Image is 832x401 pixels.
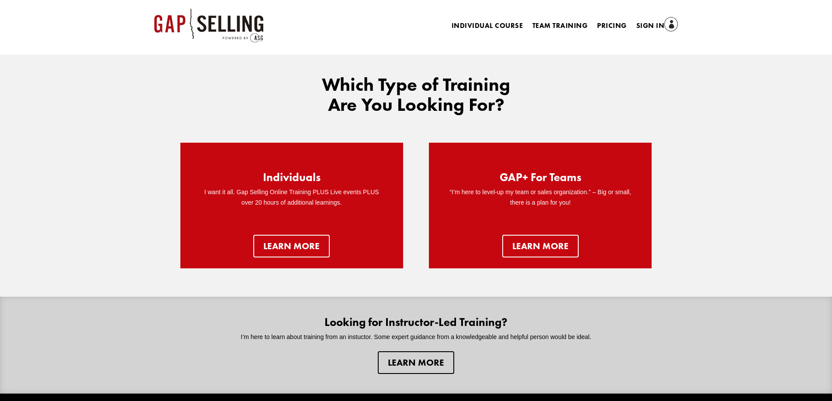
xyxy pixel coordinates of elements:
[224,316,608,332] h2: Looking for Instructor-Led Training?
[532,23,587,32] a: Team Training
[263,171,321,187] h2: Individuals
[224,332,608,343] p: I’m here to learn about training from an instuctor. Some expert guidance from a knowledgeable and...
[502,235,579,257] a: learn more
[446,187,634,208] p: “I’m here to level-up my team or sales organization.” – Big or small, there is a plan for you!
[597,23,626,32] a: Pricing
[253,235,330,257] a: Learn more
[452,23,523,32] a: Individual Course
[378,351,454,374] a: Learn more
[636,20,678,32] a: Sign In
[198,187,386,208] p: I want it all. Gap Selling Online Training PLUS Live events PLUS over 20 hours of additional lear...
[307,75,525,119] h2: Which Type of Training Are You Looking For?
[500,171,581,187] h2: GAP+ For Teams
